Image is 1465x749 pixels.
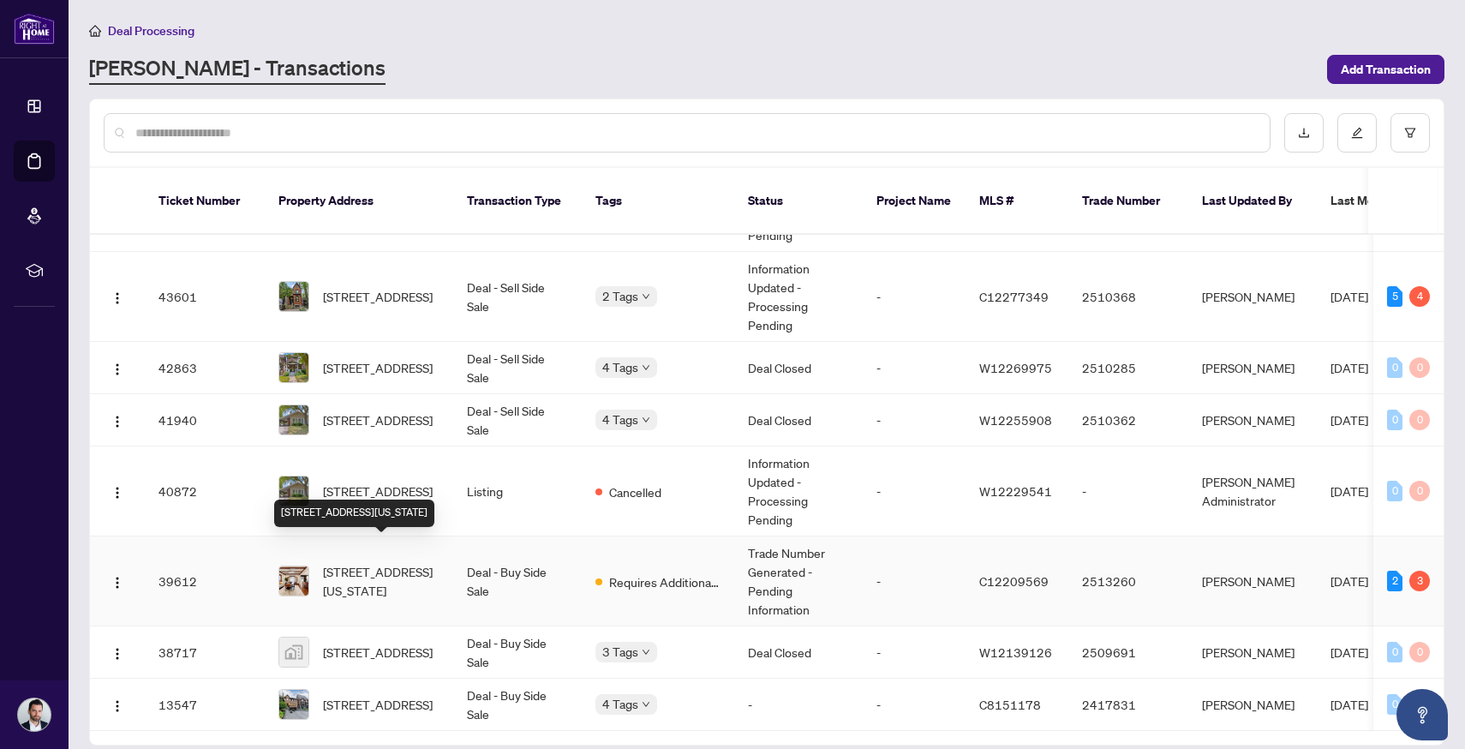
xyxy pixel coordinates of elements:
[863,252,966,342] td: -
[274,500,434,527] div: [STREET_ADDRESS][US_STATE]
[145,446,265,536] td: 40872
[145,168,265,235] th: Ticket Number
[602,694,638,714] span: 4 Tags
[1188,626,1317,679] td: [PERSON_NAME]
[1390,113,1430,153] button: filter
[108,23,194,39] span: Deal Processing
[279,405,308,434] img: thumbnail-img
[1068,536,1188,626] td: 2513260
[602,410,638,429] span: 4 Tags
[1188,168,1317,235] th: Last Updated By
[89,54,386,85] a: [PERSON_NAME] - Transactions
[279,476,308,506] img: thumbnail-img
[279,282,308,311] img: thumbnail-img
[642,363,650,372] span: down
[323,482,433,500] span: [STREET_ADDRESS]
[453,679,582,731] td: Deal - Buy Side Sale
[979,412,1052,428] span: W12255908
[323,410,433,429] span: [STREET_ADDRESS]
[1387,571,1402,591] div: 2
[1351,127,1363,139] span: edit
[279,566,308,596] img: thumbnail-img
[642,416,650,424] span: down
[863,394,966,446] td: -
[1330,573,1368,589] span: [DATE]
[14,13,55,45] img: logo
[279,353,308,382] img: thumbnail-img
[734,536,863,626] td: Trade Number Generated - Pending Information
[323,287,433,306] span: [STREET_ADDRESS]
[1068,168,1188,235] th: Trade Number
[1298,127,1310,139] span: download
[1068,446,1188,536] td: -
[1409,410,1430,430] div: 0
[111,647,124,661] img: Logo
[323,358,433,377] span: [STREET_ADDRESS]
[111,576,124,590] img: Logo
[642,700,650,709] span: down
[734,394,863,446] td: Deal Closed
[1330,697,1368,712] span: [DATE]
[1330,644,1368,660] span: [DATE]
[453,168,582,235] th: Transaction Type
[602,286,638,306] span: 2 Tags
[1330,191,1435,210] span: Last Modified Date
[1188,446,1317,536] td: [PERSON_NAME] Administrator
[1387,286,1402,307] div: 5
[104,283,131,310] button: Logo
[323,695,433,714] span: [STREET_ADDRESS]
[1396,689,1448,740] button: Open asap
[279,638,308,667] img: thumbnail-img
[1188,252,1317,342] td: [PERSON_NAME]
[863,679,966,731] td: -
[145,342,265,394] td: 42863
[453,626,582,679] td: Deal - Buy Side Sale
[1409,357,1430,378] div: 0
[979,289,1049,304] span: C12277349
[1330,483,1368,499] span: [DATE]
[979,644,1052,660] span: W12139126
[863,168,966,235] th: Project Name
[1387,694,1402,715] div: 0
[1068,626,1188,679] td: 2509691
[979,483,1052,499] span: W12229541
[1327,55,1444,84] button: Add Transaction
[323,562,439,600] span: [STREET_ADDRESS][US_STATE]
[145,536,265,626] td: 39612
[1409,481,1430,501] div: 0
[642,648,650,656] span: down
[1068,679,1188,731] td: 2417831
[1188,536,1317,626] td: [PERSON_NAME]
[279,690,308,719] img: thumbnail-img
[734,342,863,394] td: Deal Closed
[453,394,582,446] td: Deal - Sell Side Sale
[453,342,582,394] td: Deal - Sell Side Sale
[453,536,582,626] td: Deal - Buy Side Sale
[1330,289,1368,304] span: [DATE]
[1068,394,1188,446] td: 2510362
[609,482,661,501] span: Cancelled
[323,643,433,662] span: [STREET_ADDRESS]
[265,168,453,235] th: Property Address
[1409,571,1430,591] div: 3
[642,292,650,301] span: down
[602,357,638,377] span: 4 Tags
[1337,113,1377,153] button: edit
[863,342,966,394] td: -
[1068,342,1188,394] td: 2510285
[1284,113,1324,153] button: download
[734,446,863,536] td: Information Updated - Processing Pending
[863,446,966,536] td: -
[979,573,1049,589] span: C12209569
[111,415,124,428] img: Logo
[979,360,1052,375] span: W12269975
[104,567,131,595] button: Logo
[863,536,966,626] td: -
[104,477,131,505] button: Logo
[1341,56,1431,83] span: Add Transaction
[734,252,863,342] td: Information Updated - Processing Pending
[1409,286,1430,307] div: 4
[1409,642,1430,662] div: 0
[1330,412,1368,428] span: [DATE]
[602,642,638,662] span: 3 Tags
